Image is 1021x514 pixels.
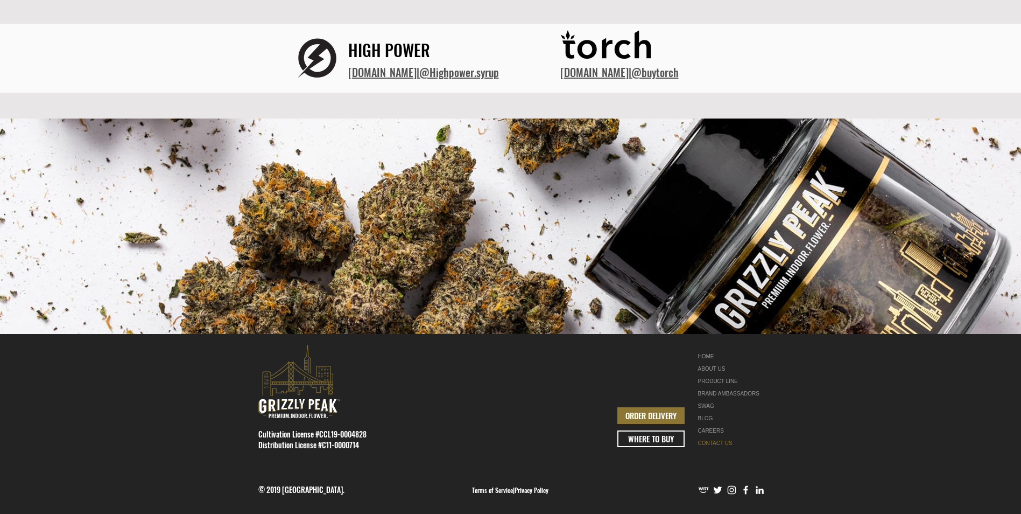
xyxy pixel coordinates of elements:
a: BLOG [698,412,766,425]
img: Instagram [726,484,737,496]
a: SWAG [698,400,766,412]
img: weedmaps [698,484,709,496]
span: | [472,485,548,495]
ul: Social Bar [698,484,765,496]
img: LinkedIn [754,484,765,496]
span: ORDER DELIVERY [625,410,677,421]
a: @buytorch [631,64,679,80]
span: WHERE TO BUY [628,433,674,444]
nav: Site [698,350,766,449]
span: © 2019 [GEOGRAPHIC_DATA]. [258,484,344,495]
a: ABOUT US [698,363,766,375]
a: PRODUCT LINE [698,375,766,387]
a: Privacy Policy [515,485,548,495]
span: Cultivation License #CCL19-0004828 Distribution License #C11-0000714 [258,428,367,450]
a: ​[DOMAIN_NAME] [348,64,417,80]
a: ORDER DELIVERY [617,407,685,424]
a: WHERE TO BUY [617,430,685,447]
svg: premium-indoor-cannabis [258,345,340,418]
a: Terms of Service [472,485,513,495]
span: | [348,64,499,80]
span: HIGH POWER [348,38,430,62]
a: CAREERS [698,425,766,437]
img: Facebook [740,484,751,496]
a: @Highpower.syrup [419,64,499,80]
a: CONTACT US [698,437,766,449]
img: logo hp.png [286,27,348,89]
a: [DOMAIN_NAME] [560,64,629,80]
img: Twitter [712,484,723,496]
img: Torch_Logo_BLACK.png [560,27,657,67]
span: | [560,64,679,80]
div: BRAND AMBASSADORS [698,387,766,400]
a: HOME [698,350,766,363]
